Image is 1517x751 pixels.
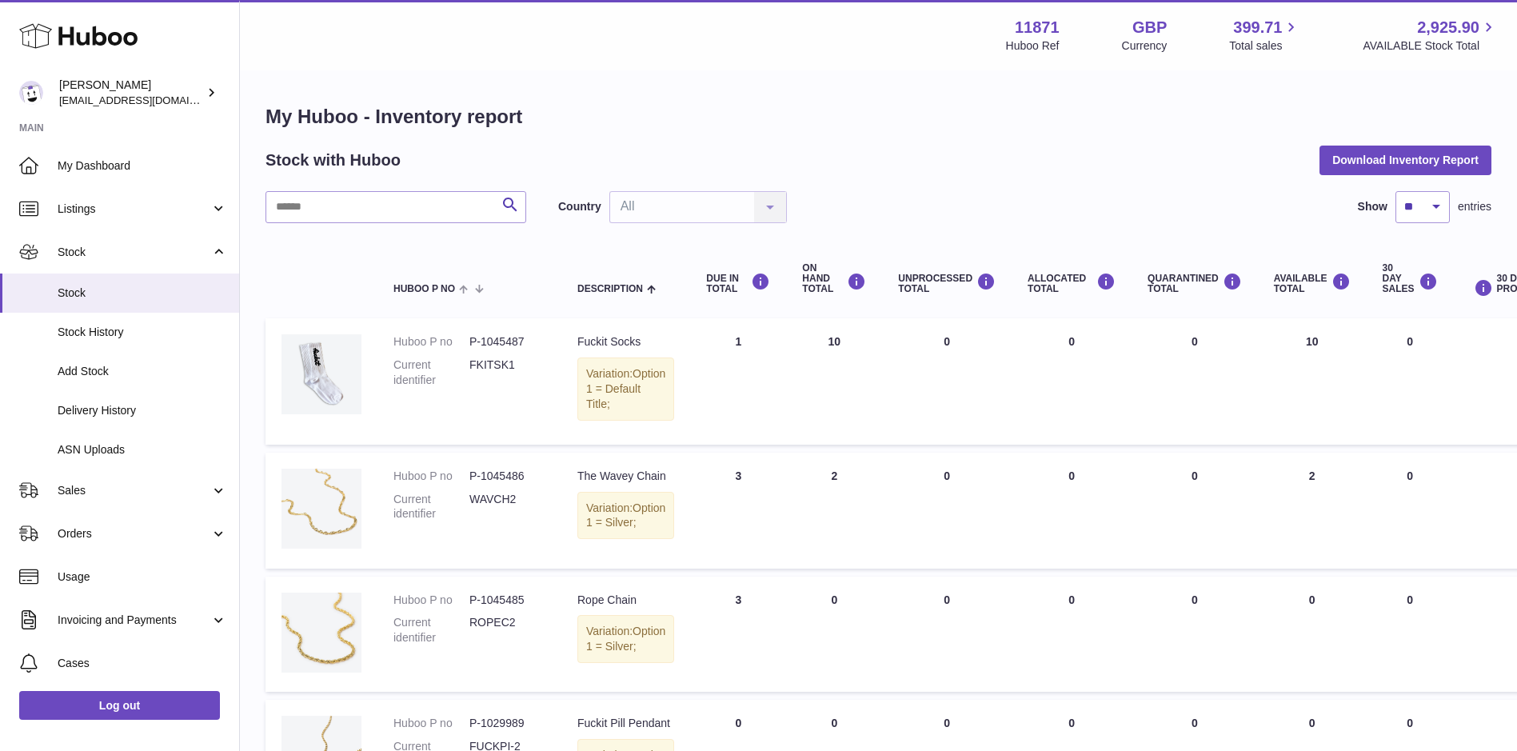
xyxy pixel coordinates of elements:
div: Currency [1122,38,1168,54]
div: DUE IN TOTAL [706,273,770,294]
span: Stock [58,286,227,301]
dd: P-1045487 [469,334,545,350]
td: 1 [690,318,786,445]
div: ON HAND Total [802,263,866,295]
span: My Dashboard [58,158,227,174]
div: Fuckit Socks [577,334,674,350]
dt: Huboo P no [393,716,469,731]
label: Country [558,199,601,214]
div: Variation: [577,615,674,663]
dd: P-1045486 [469,469,545,484]
img: product image [281,334,361,414]
span: 0 [1192,469,1198,482]
td: 0 [1367,577,1454,693]
td: 2 [786,453,882,569]
td: 0 [1012,318,1132,445]
td: 0 [1367,453,1454,569]
dt: Current identifier [393,615,469,645]
span: 0 [1192,717,1198,729]
img: product image [281,593,361,673]
td: 10 [1258,318,1367,445]
span: Listings [58,202,210,217]
span: AVAILABLE Stock Total [1363,38,1498,54]
div: 30 DAY SALES [1383,263,1438,295]
td: 0 [1012,577,1132,693]
td: 0 [1367,318,1454,445]
div: Variation: [577,492,674,540]
dt: Huboo P no [393,334,469,350]
dt: Huboo P no [393,593,469,608]
div: The Wavey Chain [577,469,674,484]
a: 2,925.90 AVAILABLE Stock Total [1363,17,1498,54]
span: Invoicing and Payments [58,613,210,628]
span: Option 1 = Silver; [586,501,665,529]
span: Stock History [58,325,227,340]
span: Description [577,284,643,294]
span: Huboo P no [393,284,455,294]
span: Sales [58,483,210,498]
span: Stock [58,245,210,260]
span: Usage [58,569,227,585]
span: [EMAIL_ADDRESS][DOMAIN_NAME] [59,94,235,106]
span: Add Stock [58,364,227,379]
dd: ROPEC2 [469,615,545,645]
td: 2 [1258,453,1367,569]
img: internalAdmin-11871@internal.huboo.com [19,81,43,105]
td: 0 [1258,577,1367,693]
span: 0 [1192,593,1198,606]
dd: P-1029989 [469,716,545,731]
td: 0 [882,453,1012,569]
div: Rope Chain [577,593,674,608]
a: Log out [19,691,220,720]
div: AVAILABLE Total [1274,273,1351,294]
strong: 11871 [1015,17,1060,38]
td: 0 [1012,453,1132,569]
td: 0 [786,577,882,693]
span: Delivery History [58,403,227,418]
span: Option 1 = Default Title; [586,367,665,410]
dd: P-1045485 [469,593,545,608]
span: 399.71 [1233,17,1282,38]
h2: Stock with Huboo [265,150,401,171]
dd: WAVCH2 [469,492,545,522]
span: entries [1458,199,1491,214]
div: UNPROCESSED Total [898,273,996,294]
div: Huboo Ref [1006,38,1060,54]
label: Show [1358,199,1387,214]
dt: Current identifier [393,492,469,522]
img: product image [281,469,361,549]
button: Download Inventory Report [1319,146,1491,174]
span: Orders [58,526,210,541]
span: ASN Uploads [58,442,227,457]
span: Total sales [1229,38,1300,54]
dt: Current identifier [393,358,469,388]
span: 0 [1192,335,1198,348]
td: 0 [882,318,1012,445]
div: Fuckit Pill Pendant [577,716,674,731]
div: Variation: [577,358,674,421]
div: [PERSON_NAME] [59,78,203,108]
td: 3 [690,577,786,693]
dt: Huboo P no [393,469,469,484]
div: QUARANTINED Total [1148,273,1242,294]
a: 399.71 Total sales [1229,17,1300,54]
td: 3 [690,453,786,569]
h1: My Huboo - Inventory report [265,104,1491,130]
span: 2,925.90 [1417,17,1479,38]
dd: FKITSK1 [469,358,545,388]
strong: GBP [1132,17,1167,38]
div: ALLOCATED Total [1028,273,1116,294]
span: Cases [58,656,227,671]
td: 10 [786,318,882,445]
td: 0 [882,577,1012,693]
